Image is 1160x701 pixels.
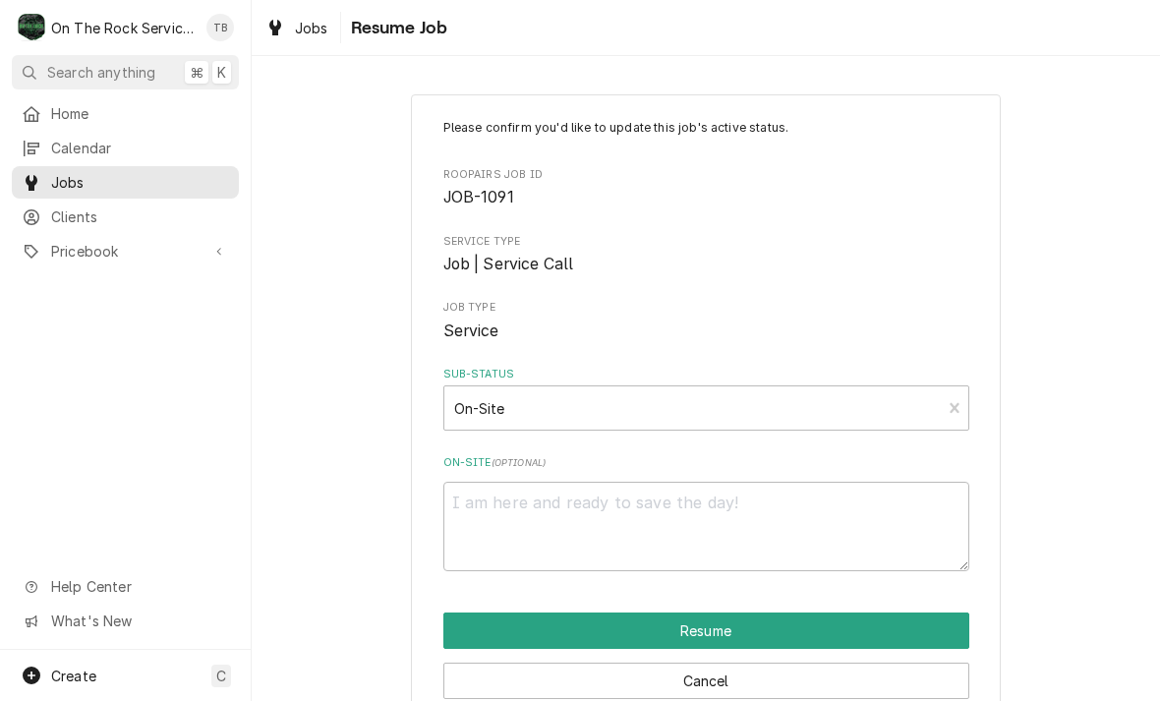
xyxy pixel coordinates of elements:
[443,320,969,343] span: Job Type
[12,570,239,603] a: Go to Help Center
[51,241,200,262] span: Pricebook
[190,62,203,83] span: ⌘
[18,14,45,41] div: On The Rock Services's Avatar
[51,18,196,38] div: On The Rock Services
[12,55,239,89] button: Search anything⌘K
[443,188,514,206] span: JOB-1091
[443,455,969,571] div: On-Site
[295,18,328,38] span: Jobs
[443,255,574,273] span: Job | Service Call
[12,166,239,199] a: Jobs
[443,300,969,316] span: Job Type
[51,206,229,227] span: Clients
[51,138,229,158] span: Calendar
[12,235,239,267] a: Go to Pricebook
[443,300,969,342] div: Job Type
[206,14,234,41] div: TB
[51,103,229,124] span: Home
[51,172,229,193] span: Jobs
[18,14,45,41] div: O
[12,605,239,637] a: Go to What's New
[47,62,155,83] span: Search anything
[492,457,547,468] span: ( optional )
[443,253,969,276] span: Service Type
[443,186,969,209] span: Roopairs Job ID
[51,668,96,684] span: Create
[206,14,234,41] div: Todd Brady's Avatar
[51,611,227,631] span: What's New
[443,234,969,250] span: Service Type
[443,613,969,649] button: Resume
[443,649,969,699] div: Button Group Row
[51,576,227,597] span: Help Center
[443,234,969,276] div: Service Type
[12,97,239,130] a: Home
[216,666,226,686] span: C
[443,167,969,183] span: Roopairs Job ID
[443,613,969,649] div: Button Group Row
[443,455,969,471] label: On-Site
[258,12,336,44] a: Jobs
[443,119,969,571] div: Job Active Form
[12,132,239,164] a: Calendar
[443,613,969,699] div: Button Group
[443,119,969,137] p: Please confirm you'd like to update this job's active status.
[443,367,969,382] label: Sub-Status
[443,167,969,209] div: Roopairs Job ID
[443,367,969,431] div: Sub-Status
[345,15,448,41] span: Resume Job
[443,321,499,340] span: Service
[217,62,226,83] span: K
[12,201,239,233] a: Clients
[443,663,969,699] button: Cancel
